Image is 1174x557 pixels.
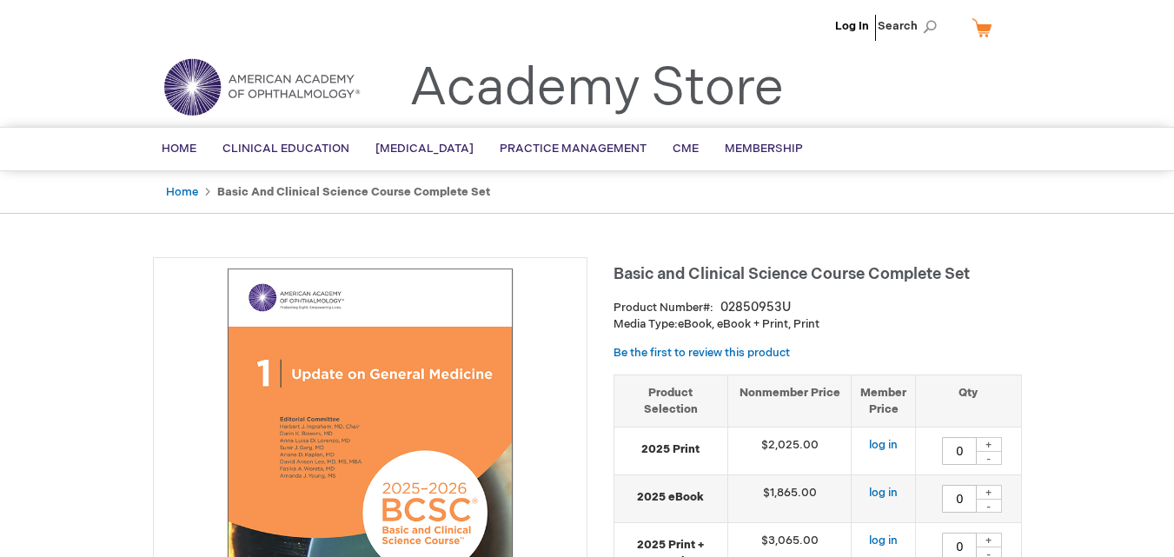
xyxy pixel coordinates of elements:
[614,317,678,331] strong: Media Type:
[375,142,474,156] span: [MEDICAL_DATA]
[942,485,977,513] input: Qty
[869,534,898,547] a: log in
[673,142,699,156] span: CME
[614,375,728,427] th: Product Selection
[976,437,1002,452] div: +
[727,428,852,475] td: $2,025.00
[976,451,1002,465] div: -
[916,375,1021,427] th: Qty
[166,185,198,199] a: Home
[217,185,490,199] strong: Basic and Clinical Science Course Complete Set
[614,265,970,283] span: Basic and Clinical Science Course Complete Set
[835,19,869,33] a: Log In
[942,437,977,465] input: Qty
[500,142,647,156] span: Practice Management
[878,9,944,43] span: Search
[976,485,1002,500] div: +
[614,346,790,360] a: Be the first to review this product
[852,375,916,427] th: Member Price
[727,375,852,427] th: Nonmember Price
[162,142,196,156] span: Home
[614,301,713,315] strong: Product Number
[976,499,1002,513] div: -
[222,142,349,156] span: Clinical Education
[725,142,803,156] span: Membership
[727,475,852,523] td: $1,865.00
[869,486,898,500] a: log in
[623,489,719,506] strong: 2025 eBook
[869,438,898,452] a: log in
[409,57,784,120] a: Academy Store
[623,441,719,458] strong: 2025 Print
[614,316,1022,333] p: eBook, eBook + Print, Print
[720,299,791,316] div: 02850953U
[976,533,1002,547] div: +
